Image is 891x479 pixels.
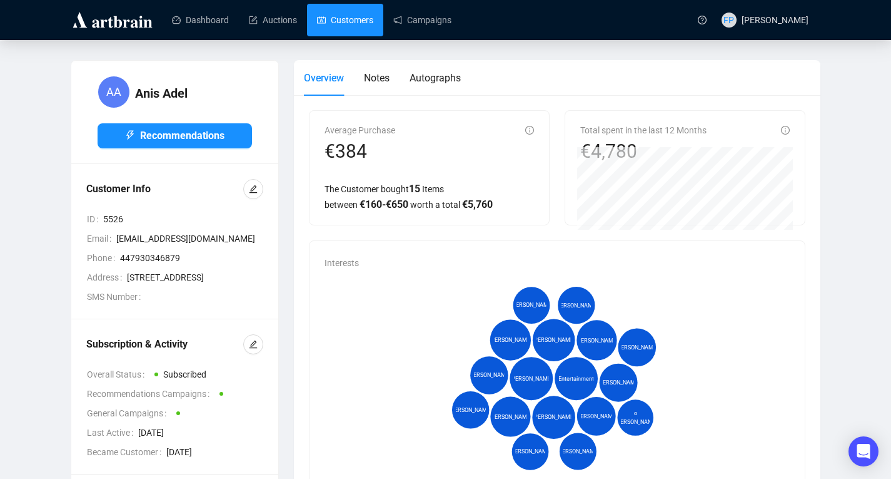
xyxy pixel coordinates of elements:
[325,181,534,212] div: The Customer bought Items between worth a total
[87,368,149,381] span: Overall Status
[489,413,531,421] span: [PERSON_NAME]
[555,301,597,310] span: [PERSON_NAME]
[558,374,594,383] span: Entertainment
[613,409,657,426] span: o´[PERSON_NAME]
[848,436,878,466] div: Open Intercom Messenger
[575,336,617,345] span: [PERSON_NAME]
[249,4,297,36] a: Auctions
[525,126,534,135] span: info-circle
[138,426,263,440] span: [DATE]
[249,185,258,193] span: edit
[98,123,252,148] button: Recommendations
[163,369,206,379] span: Subscribed
[325,125,395,135] span: Average Purchase
[106,83,121,101] span: AA
[723,13,734,27] span: FP
[116,232,263,245] span: [EMAIL_ADDRESS][DOMAIN_NAME]
[489,336,531,344] span: [PERSON_NAME]
[742,15,808,25] span: [PERSON_NAME]
[87,270,127,284] span: Address
[616,343,658,352] span: [PERSON_NAME]
[781,126,790,135] span: info-circle
[87,251,120,265] span: Phone
[166,445,263,459] span: [DATE]
[364,72,390,84] span: Notes
[325,140,395,163] div: €384
[87,426,138,440] span: Last Active
[325,258,359,268] span: Interests
[580,140,707,163] div: €4,780
[360,198,408,210] span: € 160 - € 650
[125,130,135,140] span: thunderbolt
[87,212,103,226] span: ID
[317,4,373,36] a: Customers
[509,448,551,456] span: [PERSON_NAME]
[575,412,617,421] span: [PERSON_NAME]
[393,4,451,36] a: Campaigns
[87,387,214,401] span: Recommendations Campaigns
[468,371,510,380] span: [PERSON_NAME]
[86,182,243,197] div: Customer Info
[556,447,598,456] span: [PERSON_NAME]
[597,378,639,387] span: [PERSON_NAME]
[87,232,116,245] span: Email
[510,301,552,310] span: [PERSON_NAME]
[87,290,146,304] span: SMS Number
[698,16,707,24] span: question-circle
[103,212,263,226] span: 5526
[533,336,575,344] span: [PERSON_NAME]
[249,340,258,349] span: edit
[533,413,575,422] span: [PERSON_NAME]
[409,183,420,195] span: 15
[120,251,263,265] span: 447930346879
[304,72,344,84] span: Overview
[135,85,188,102] h4: Anis Adel
[87,445,166,459] span: Became Customer
[510,374,552,383] span: [PERSON_NAME]
[86,337,243,352] div: Subscription & Activity
[87,406,171,420] span: General Campaigns
[71,10,154,30] img: logo
[462,198,493,210] span: € 5,760
[172,4,229,36] a: Dashboard
[450,406,491,415] span: [PERSON_NAME]
[410,72,461,84] span: Autographs
[580,125,707,135] span: Total spent in the last 12 Months
[127,270,263,284] span: [STREET_ADDRESS]
[140,128,224,143] span: Recommendations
